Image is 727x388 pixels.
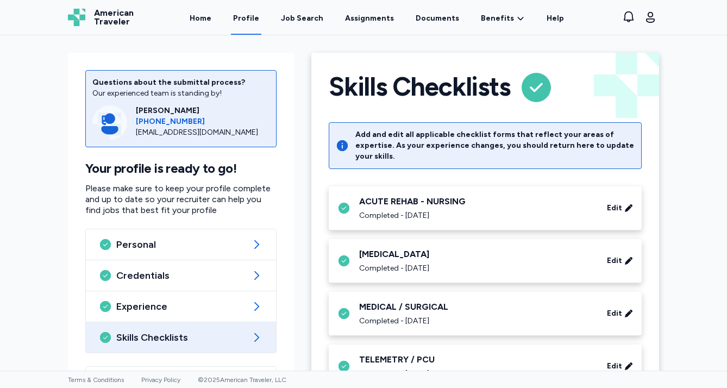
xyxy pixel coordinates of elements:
span: Edit [607,255,622,266]
div: Job Search [281,13,323,24]
img: Logo [68,9,85,26]
a: Benefits [481,13,525,24]
span: Credentials [116,269,246,282]
h1: Your profile is ready to go! [85,160,277,177]
a: Profile [231,1,261,35]
div: ACUTE REHAB - NURSINGCompleted - [DATE]Edit [329,186,642,230]
span: Experience [116,300,246,313]
div: MEDICAL / SURGICALCompleted - [DATE]Edit [329,292,642,336]
div: Our experienced team is standing by! [92,88,270,99]
div: Completed - [DATE] [359,316,594,327]
div: Completed - [DATE] [359,210,594,221]
div: Completed - [DATE] [359,263,594,274]
div: MEDICAL / SURGICAL [359,301,594,314]
h1: Skills Checklists [329,70,510,105]
a: [PHONE_NUMBER] [136,116,270,127]
div: [EMAIL_ADDRESS][DOMAIN_NAME] [136,127,270,138]
span: Benefits [481,13,514,24]
span: Edit [607,361,622,372]
span: © 2025 American Traveler, LLC [198,376,286,384]
span: Edit [607,203,622,214]
div: [PERSON_NAME] [136,105,270,116]
span: Skills Checklists [116,331,246,344]
a: Privacy Policy [141,376,180,384]
div: Questions about the submittal process? [92,77,270,88]
div: ACUTE REHAB - NURSING [359,195,594,208]
div: [MEDICAL_DATA]Completed - [DATE]Edit [329,239,642,283]
a: Terms & Conditions [68,376,124,384]
span: Edit [607,308,622,319]
p: Please make sure to keep your profile complete and up to date so your recruiter can help you find... [85,183,277,216]
span: American Traveler [94,9,134,26]
div: [MEDICAL_DATA] [359,248,594,261]
div: Completed - [DATE] [359,368,594,379]
div: TELEMETRY / PCU [359,353,594,366]
span: Personal [116,238,246,251]
div: Add and edit all applicable checklist forms that reflect your areas of expertise. As your experie... [355,129,635,162]
img: Consultant [92,105,127,140]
